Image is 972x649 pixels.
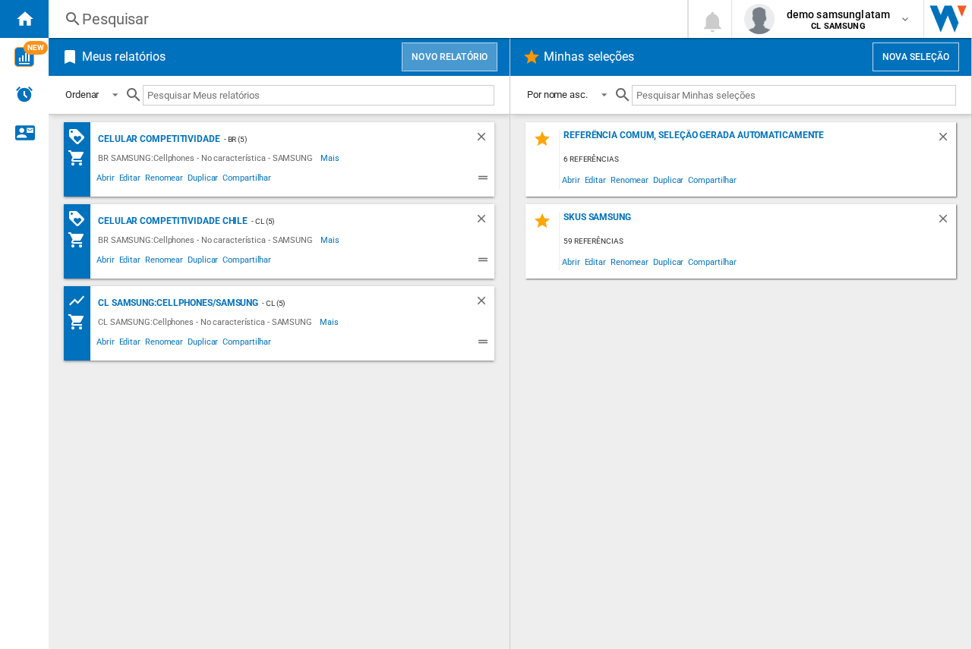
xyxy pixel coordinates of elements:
span: Duplicar [651,251,686,272]
span: Compartilhar [220,171,273,189]
div: - BR (5) [220,130,444,149]
span: Editar [117,253,143,271]
div: Celular competitividade [94,130,220,149]
div: Matriz de PROMOÇÕES [68,128,94,146]
div: Matriz de PROMOÇÕES [68,210,94,228]
div: Grade de preços de produtos [68,291,94,310]
div: Deletar [936,212,956,232]
div: Ordenar [65,89,99,100]
div: BR SAMSUNG:Cellphones - No característica - SAMSUNG [94,149,320,167]
h2: Minhas seleções [541,43,638,71]
span: Abrir [94,335,117,353]
span: Renomear [143,171,185,189]
span: Abrir [94,253,117,271]
span: Editar [582,251,608,272]
span: Editar [582,169,608,190]
img: wise-card.svg [14,47,34,67]
span: Mais [320,313,341,331]
span: Abrir [560,251,582,272]
div: Meu sortimento [68,231,94,249]
span: Editar [117,335,143,353]
img: profile.jpg [744,4,775,34]
div: CL SAMSUNG:Cellphones/SAMSUNG [94,294,258,313]
span: demo samsunglatam [787,7,890,22]
div: Celular competitividade Chile [94,212,248,231]
div: CL SAMSUNG:Cellphones - No característica - SAMSUNG [94,313,320,331]
div: Meu sortimento [68,149,94,167]
input: Pesquisar Meus relatórios [143,85,494,106]
div: Deletar [475,130,494,149]
span: Abrir [94,171,117,189]
button: Novo relatório [402,43,497,71]
div: 6 referências [560,150,956,169]
img: alerts-logo.svg [15,85,33,103]
span: Duplicar [651,169,686,190]
div: Skus Samsung [560,212,936,232]
button: Nova seleção [873,43,959,71]
span: Renomear [608,169,651,190]
div: Pesquisar [82,8,648,30]
span: Renomear [143,253,185,271]
span: Editar [117,171,143,189]
div: Deletar [475,294,494,313]
span: Compartilhar [686,169,739,190]
div: Deletar [475,212,494,231]
div: - CL (5) [248,212,444,231]
span: Compartilhar [220,335,273,353]
span: Duplicar [185,253,220,271]
div: BR SAMSUNG:Cellphones - No característica - SAMSUNG [94,231,320,249]
span: Mais [320,231,342,249]
div: Deletar [936,130,956,150]
span: Renomear [608,251,651,272]
input: Pesquisar Minhas seleções [632,85,956,106]
span: NEW [24,41,48,55]
span: Compartilhar [686,251,739,272]
div: Referência comum, seleção gerada automaticamente [560,130,936,150]
span: Mais [320,149,342,167]
b: CL SAMSUNG [811,21,865,31]
div: 59 referências [560,232,956,251]
div: Por nome asc. [527,89,588,100]
span: Renomear [143,335,185,353]
span: Compartilhar [220,253,273,271]
div: Meu sortimento [68,313,94,331]
span: Duplicar [185,171,220,189]
span: Duplicar [185,335,220,353]
span: Abrir [560,169,582,190]
h2: Meus relatórios [79,43,169,71]
div: - CL (5) [258,294,444,313]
